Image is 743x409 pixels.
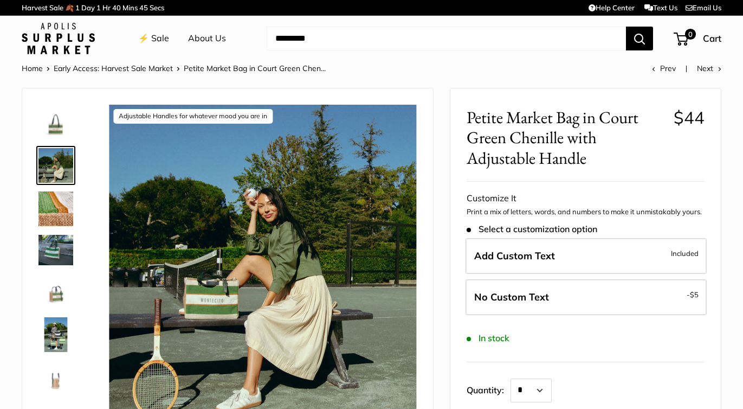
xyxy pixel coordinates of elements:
[267,27,626,50] input: Search...
[38,105,73,139] img: description_Our very first Chenille-Jute Market bag
[467,333,509,343] span: In stock
[36,315,75,354] a: Petite Market Bag in Court Green Chenille with Adjustable Handle
[122,3,138,12] span: Mins
[150,3,164,12] span: Secs
[697,63,721,73] a: Next
[703,33,721,44] span: Cart
[675,30,721,47] a: 0 Cart
[626,27,653,50] button: Search
[36,146,75,185] a: description_Adjustable Handles for whatever mood you are in
[38,148,73,183] img: description_Adjustable Handles for whatever mood you are in
[38,317,73,352] img: Petite Market Bag in Court Green Chenille with Adjustable Handle
[36,359,75,398] a: Petite Market Bag in Court Green Chenille with Adjustable Handle
[467,375,511,402] label: Quantity:
[38,191,73,226] img: description_A close up of our first Chenille Jute Market Bag
[38,361,73,395] img: Petite Market Bag in Court Green Chenille with Adjustable Handle
[38,235,73,265] img: description_Part of our original Chenille Collection
[467,107,666,168] span: Petite Market Bag in Court Green Chenille with Adjustable Handle
[467,190,705,207] div: Customize It
[589,3,635,12] a: Help Center
[36,272,75,311] a: Petite Market Bag in Court Green Chenille with Adjustable Handle
[474,291,549,303] span: No Custom Text
[96,3,101,12] span: 1
[690,290,699,299] span: $5
[36,103,75,142] a: description_Our very first Chenille-Jute Market bag
[138,30,169,47] a: ⚡️ Sale
[644,3,677,12] a: Text Us
[38,274,73,309] img: Petite Market Bag in Court Green Chenille with Adjustable Handle
[75,3,80,12] span: 1
[22,63,43,73] a: Home
[188,30,226,47] a: About Us
[474,250,555,262] span: Add Custom Text
[687,288,699,301] span: -
[81,3,95,12] span: Day
[674,107,705,128] span: $44
[112,3,121,12] span: 40
[184,63,326,73] span: Petite Market Bag in Court Green Chen...
[467,207,705,218] p: Print a mix of letters, words, and numbers to make it unmistakably yours.
[467,224,597,234] span: Select a customization option
[685,29,696,40] span: 0
[466,238,707,274] label: Add Custom Text
[671,247,699,260] span: Included
[686,3,721,12] a: Email Us
[102,3,111,12] span: Hr
[54,63,173,73] a: Early Access: Harvest Sale Market
[466,279,707,315] label: Leave Blank
[652,63,676,73] a: Prev
[139,3,148,12] span: 45
[36,233,75,267] a: description_Part of our original Chenille Collection
[36,189,75,228] a: description_A close up of our first Chenille Jute Market Bag
[22,61,326,75] nav: Breadcrumb
[22,23,95,54] img: Apolis: Surplus Market
[113,109,273,124] div: Adjustable Handles for whatever mood you are in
